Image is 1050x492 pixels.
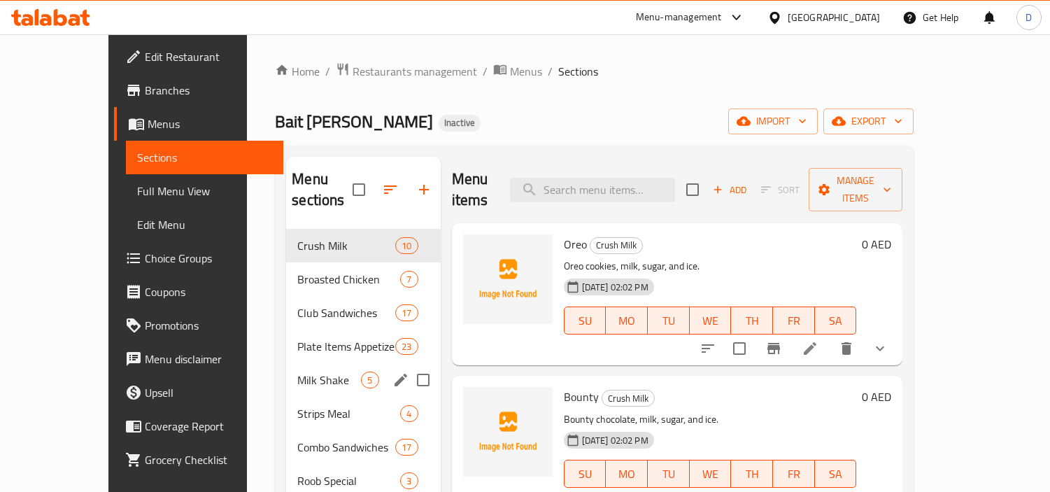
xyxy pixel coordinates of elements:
[788,10,880,25] div: [GEOGRAPHIC_DATA]
[137,183,273,199] span: Full Menu View
[297,472,400,489] span: Roob Special
[390,370,411,391] button: edit
[114,309,284,342] a: Promotions
[815,307,857,335] button: SA
[802,340,818,357] a: Edit menu item
[344,175,374,204] span: Select all sections
[400,271,418,288] div: items
[602,390,655,407] div: Crush Milk
[564,258,857,275] p: Oreo cookies, milk, sugar, and ice.
[148,115,273,132] span: Menus
[114,376,284,409] a: Upsell
[510,178,675,202] input: search
[779,311,809,331] span: FR
[145,418,273,435] span: Coverage Report
[126,141,284,174] a: Sections
[286,330,440,363] div: Plate Items Appetizers23
[297,271,400,288] div: Broasted Chicken
[691,332,725,365] button: sort-choices
[297,372,361,388] div: Milk Shake
[737,464,767,484] span: TH
[570,311,601,331] span: SU
[145,48,273,65] span: Edit Restaurant
[576,434,654,447] span: [DATE] 02:02 PM
[145,451,273,468] span: Grocery Checklist
[395,304,418,321] div: items
[145,351,273,367] span: Menu disclaimer
[611,311,642,331] span: MO
[707,179,752,201] button: Add
[739,113,807,130] span: import
[126,208,284,241] a: Edit Menu
[401,407,417,421] span: 4
[602,391,654,407] span: Crush Milk
[407,173,441,206] button: Add section
[678,175,707,204] span: Select section
[821,464,851,484] span: SA
[548,63,553,80] li: /
[145,384,273,401] span: Upsell
[773,307,815,335] button: FR
[395,439,418,456] div: items
[695,464,726,484] span: WE
[590,237,643,254] div: Crush Milk
[400,405,418,422] div: items
[275,106,433,137] span: Bait [PERSON_NAME]
[396,441,417,454] span: 17
[297,439,395,456] span: Combo Sandwiches
[292,169,352,211] h2: Menu sections
[286,229,440,262] div: Crush Milk10
[401,273,417,286] span: 7
[396,307,417,320] span: 17
[707,179,752,201] span: Add item
[145,250,273,267] span: Choice Groups
[731,307,773,335] button: TH
[564,460,606,488] button: SU
[690,460,732,488] button: WE
[728,108,818,134] button: import
[493,62,542,80] a: Menus
[145,283,273,300] span: Coupons
[809,168,902,211] button: Manage items
[114,409,284,443] a: Coverage Report
[590,237,642,253] span: Crush Milk
[820,172,891,207] span: Manage items
[114,443,284,477] a: Grocery Checklist
[862,387,891,407] h6: 0 AED
[297,405,400,422] div: Strips Meal
[145,82,273,99] span: Branches
[653,464,684,484] span: TU
[439,115,481,132] div: Inactive
[823,108,914,134] button: export
[396,239,417,253] span: 10
[336,62,477,80] a: Restaurants management
[779,464,809,484] span: FR
[757,332,790,365] button: Branch-specific-item
[137,216,273,233] span: Edit Menu
[396,340,417,353] span: 23
[690,307,732,335] button: WE
[483,63,488,80] li: /
[463,387,553,477] img: Bounty
[114,107,284,141] a: Menus
[286,262,440,296] div: Broasted Chicken7
[114,73,284,107] a: Branches
[711,182,749,198] span: Add
[862,234,891,254] h6: 0 AED
[773,460,815,488] button: FR
[297,304,395,321] span: Club Sandwiches
[114,342,284,376] a: Menu disclaimer
[835,113,902,130] span: export
[463,234,553,324] img: Oreo
[1026,10,1032,25] span: D
[286,296,440,330] div: Club Sandwiches17
[564,307,606,335] button: SU
[564,234,587,255] span: Oreo
[286,363,440,397] div: Milk Shake5edit
[297,338,395,355] span: Plate Items Appetizers
[815,460,857,488] button: SA
[564,386,599,407] span: Bounty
